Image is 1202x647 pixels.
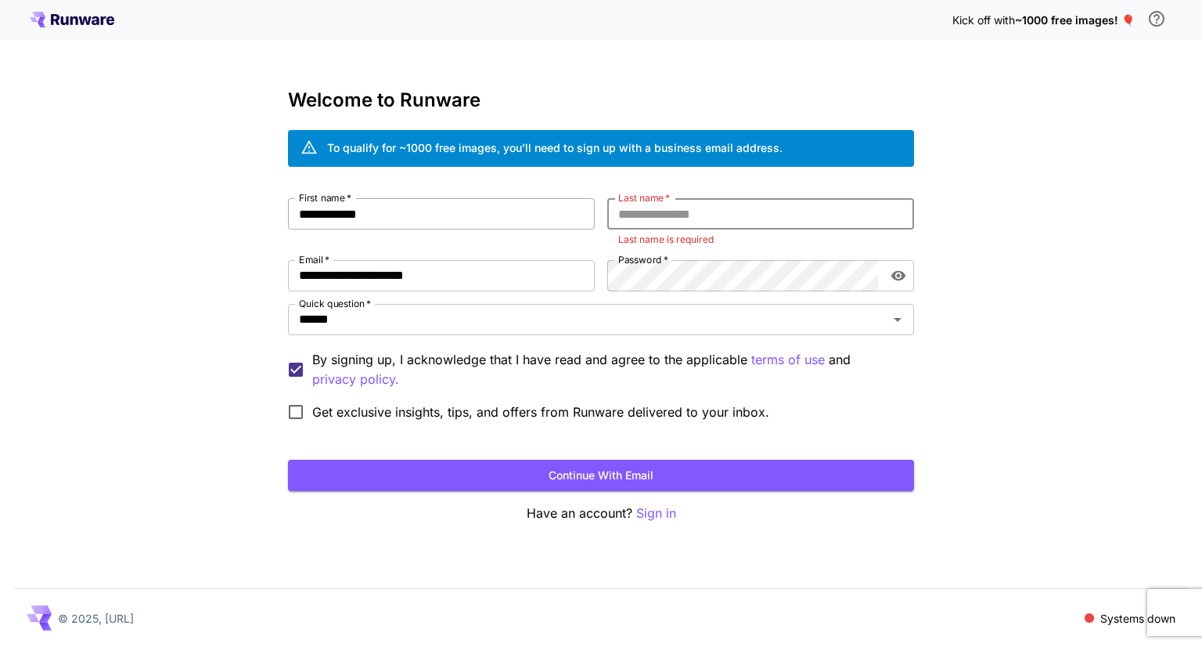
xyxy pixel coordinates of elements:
[312,350,901,389] p: By signing up, I acknowledge that I have read and agree to the applicable and
[156,91,168,103] img: tab_keywords_by_traffic_grey.svg
[288,89,914,111] h3: Welcome to Runware
[25,25,38,38] img: logo_orange.svg
[299,253,329,266] label: Email
[327,139,783,156] div: To qualify for ~1000 free images, you’ll need to sign up with a business email address.
[618,232,903,248] p: Last name is required
[887,309,909,331] button: Open
[299,191,351,204] label: First name
[288,460,914,492] button: Continue with email
[41,41,111,53] div: Domain: [URL]
[1100,610,1175,627] p: Systems down
[1015,13,1135,27] span: ~1000 free images! 🎈
[312,370,399,389] p: privacy policy.
[59,92,140,103] div: Domain Overview
[58,610,134,627] p: © 2025, [URL]
[299,297,371,310] label: Quick question
[312,403,769,421] span: Get exclusive insights, tips, and offers from Runware delivered to your inbox.
[636,504,676,523] button: Sign in
[173,92,264,103] div: Keywords by Traffic
[751,350,825,370] p: terms of use
[44,25,77,38] div: v 4.0.25
[751,350,825,370] button: By signing up, I acknowledge that I have read and agree to the applicable and privacy policy.
[618,191,670,204] label: Last name
[1141,3,1172,34] button: In order to qualify for free credit, you need to sign up with a business email address and click ...
[618,253,668,266] label: Password
[952,13,1015,27] span: Kick off with
[42,91,55,103] img: tab_domain_overview_orange.svg
[312,370,399,389] button: By signing up, I acknowledge that I have read and agree to the applicable terms of use and
[884,262,912,290] button: toggle password visibility
[25,41,38,53] img: website_grey.svg
[288,504,914,523] p: Have an account?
